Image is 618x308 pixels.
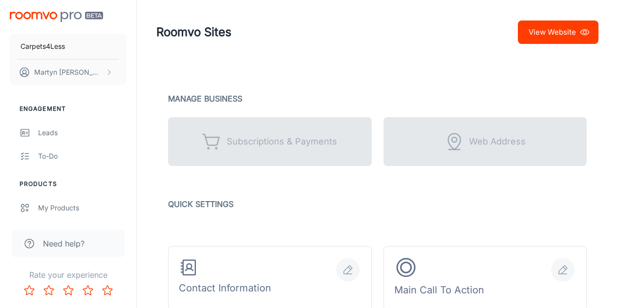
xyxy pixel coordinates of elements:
a: View Website [518,21,598,44]
div: To-do [38,151,127,162]
h1: Roomvo Sites [156,23,232,41]
button: Rate 5 star [98,281,117,300]
p: Rate your experience [8,269,128,281]
button: Carpets4Less [10,34,127,59]
button: Martyn [PERSON_NAME] [10,60,127,85]
div: My Products [38,203,127,213]
p: Carpets4Less [21,41,65,52]
img: Roomvo PRO Beta [10,12,103,22]
div: Leads [38,127,127,138]
button: Rate 1 star [20,281,39,300]
div: Contact Information [179,258,271,299]
button: Rate 2 star [39,281,59,300]
button: Rate 3 star [59,281,78,300]
p: Manage Business [168,92,587,105]
p: Quick Settings [168,197,587,211]
span: Need help? [43,238,85,249]
div: Main Call To Action [394,256,484,301]
button: Rate 4 star [78,281,98,300]
div: Unlock with subscription [384,117,587,166]
p: Martyn [PERSON_NAME] [34,67,103,78]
